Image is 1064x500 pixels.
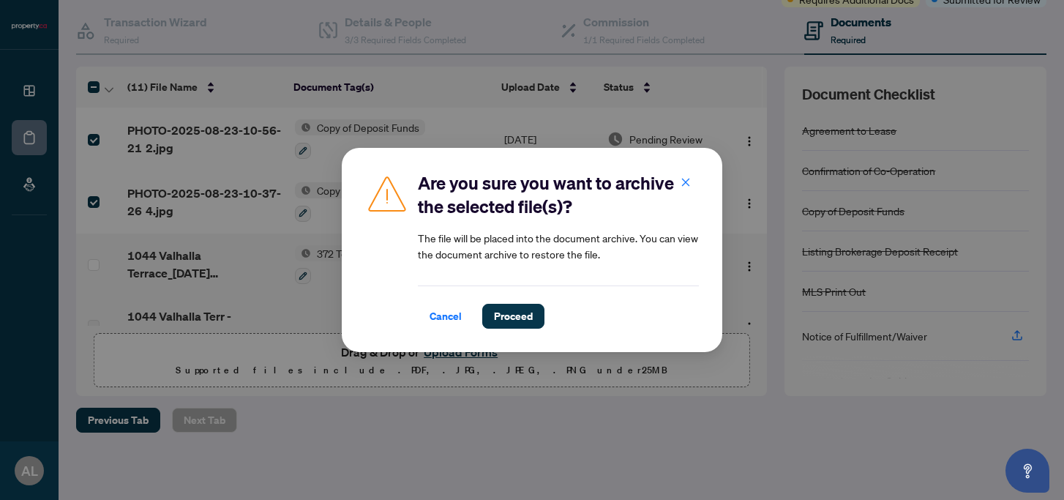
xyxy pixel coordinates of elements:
[430,305,462,328] span: Cancel
[681,177,691,187] span: close
[482,304,544,329] button: Proceed
[1005,449,1049,493] button: Open asap
[418,230,699,262] article: The file will be placed into the document archive. You can view the document archive to restore t...
[418,171,699,218] h2: Are you sure you want to archive the selected file(s)?
[365,171,409,215] img: Caution Icon
[418,304,473,329] button: Cancel
[494,305,533,328] span: Proceed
